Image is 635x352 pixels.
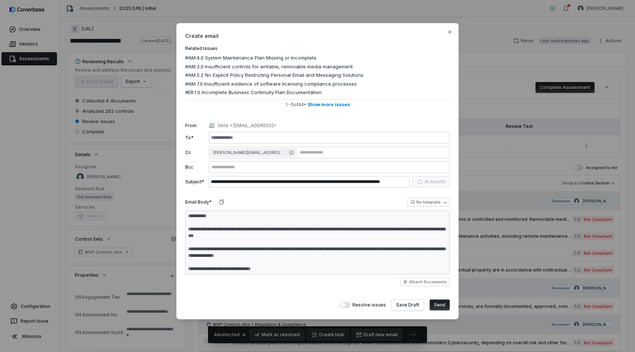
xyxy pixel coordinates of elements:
label: From [185,123,206,129]
label: Subject* [185,179,206,185]
label: Related Issues [185,46,450,51]
button: 1 -5of44• Show more issues [185,99,450,110]
span: #AM.5.2 No Explicit Policy Restricting Personal Email and Messaging Solutions [185,72,363,79]
span: [PERSON_NAME][EMAIL_ADDRESS][PERSON_NAME][DOMAIN_NAME] [213,150,287,155]
span: Show more issues [308,102,350,108]
span: #AM.7.0 Insufficient evidence of software licensing compliance processes [185,80,357,88]
label: Email Body* [185,199,212,205]
span: Create email [185,32,450,40]
span: Resolve issues [352,302,386,308]
span: #AM.4.0 System Maintenance Plan Missing or Incomplete [185,54,316,62]
span: #ER.1.0 Incomplete Business Continuity Plan Documentation [185,89,322,96]
button: Resolve issues [340,302,350,308]
label: Bcc [185,164,206,170]
button: Save Draft [392,299,424,310]
span: Attach Documents [409,279,447,285]
button: Attach Documents [400,277,450,286]
label: Cc [185,150,206,155]
button: Send [430,299,450,310]
p: Okta <[EMAIL_ADDRESS]> [218,122,276,129]
span: #AM.3.0 Insufficient controls for writable, removable media management [185,63,353,71]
